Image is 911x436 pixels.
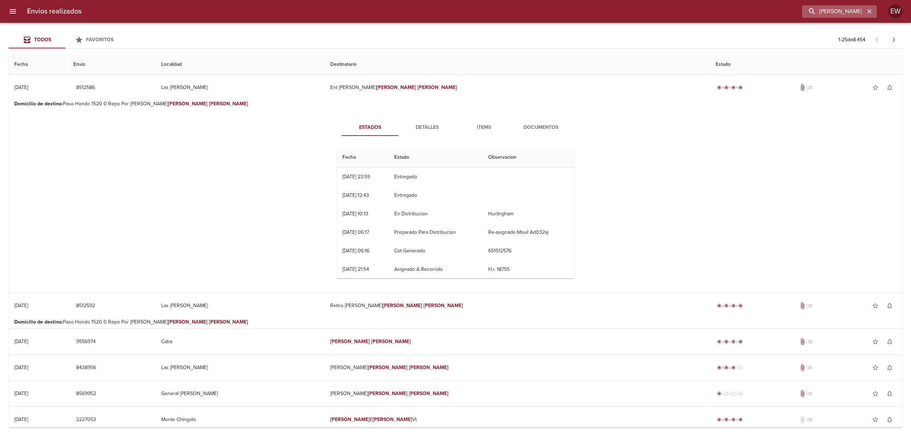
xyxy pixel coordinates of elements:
button: Activar notificaciones [883,299,897,313]
b: Domicilio de destino : [14,101,63,107]
td: Hurlingham [483,205,574,223]
span: radio_button_checked [731,366,736,370]
span: Estados [346,123,394,132]
div: [DATE] 10:13 [342,211,368,217]
button: Agregar a favoritos [868,299,883,313]
td: Las [PERSON_NAME] [156,293,325,319]
span: radio_button_checked [717,392,721,396]
em: [PERSON_NAME] [368,364,407,371]
div: [DATE] 06:17 [342,229,369,235]
span: radio_button_checked [717,417,721,422]
span: radio_button_unchecked [724,392,728,396]
div: [DATE] [14,416,28,422]
span: star_border [872,364,879,371]
span: radio_button_checked [738,304,743,308]
input: buscar [802,5,865,18]
em: [PERSON_NAME] [417,84,457,90]
span: radio_button_unchecked [738,366,743,370]
button: Agregar a favoritos [868,80,883,95]
button: Agregar a favoritos [868,413,883,427]
span: radio_button_checked [724,340,728,344]
button: Agregar a favoritos [868,387,883,401]
td: 651512576 [483,242,574,260]
h6: Envios realizados [27,6,81,17]
span: radio_button_checked [724,366,728,370]
span: radio_button_checked [731,417,736,422]
td: General [PERSON_NAME] [156,381,325,406]
div: [DATE] [14,390,28,396]
button: Activar notificaciones [883,387,897,401]
button: Agregar a favoritos [868,361,883,375]
td: Monte Chingolo [156,407,325,432]
span: 8569952 [76,389,96,398]
button: Activar notificaciones [883,80,897,95]
div: [DATE] 23:59 [342,174,370,180]
span: radio_button_checked [731,304,736,308]
button: 8438956 [73,361,99,374]
td: E Vt [325,407,710,432]
th: Fecha [337,147,389,168]
em: [PERSON_NAME] [209,101,248,107]
th: Envio [68,54,156,75]
em: [PERSON_NAME] [168,101,207,107]
span: radio_button_checked [738,340,743,344]
em: [PERSON_NAME] [371,338,411,345]
span: No tiene pedido asociado [806,416,813,423]
span: notifications_none [886,302,893,309]
td: Retiro [PERSON_NAME] [325,293,710,319]
div: [DATE] [14,364,28,371]
span: star_border [872,302,879,309]
span: radio_button_checked [717,366,721,370]
span: notifications_none [886,364,893,371]
span: 8512592 [76,301,95,310]
em: [PERSON_NAME] [409,390,448,396]
span: Pagina anterior [868,36,885,43]
td: Las [PERSON_NAME] [156,355,325,380]
div: Generado [716,390,744,397]
span: 8438956 [76,363,96,372]
em: [PERSON_NAME] [330,338,370,345]
em: [PERSON_NAME] [209,319,248,325]
div: EW [888,4,902,19]
div: [DATE] 12:43 [342,192,369,198]
span: star_border [872,338,879,345]
td: Las [PERSON_NAME] [156,75,325,100]
em: [PERSON_NAME] [376,84,416,90]
span: Tiene documentos adjuntos [799,338,806,345]
em: [PERSON_NAME] [409,364,448,371]
span: No tiene pedido asociado [806,390,813,397]
span: Favoritos [86,37,114,43]
td: Entregado [389,186,482,205]
em: [PERSON_NAME] [373,416,412,422]
span: radio_button_checked [738,417,743,422]
span: No tiene documentos adjuntos [799,416,806,423]
button: Agregar a favoritos [868,335,883,349]
span: No tiene pedido asociado [806,364,813,371]
div: Abrir información de usuario [888,4,902,19]
button: 9556974 [73,335,99,348]
td: [PERSON_NAME] [325,355,710,380]
em: [PERSON_NAME] [423,303,463,309]
button: Activar notificaciones [883,335,897,349]
span: Todos [34,37,51,43]
span: No tiene pedido asociado [806,338,813,345]
div: [DATE] [14,84,28,90]
em: [PERSON_NAME] [330,416,370,422]
div: Entregado [716,416,744,423]
td: Re-asignado Movil Ad032aj [483,223,574,242]
em: [PERSON_NAME] [168,319,207,325]
span: Tiene documentos adjuntos [799,302,806,309]
table: Tabla de seguimiento [337,147,574,353]
button: 8512586 [73,81,98,94]
td: Asignado A Recorrido [389,260,482,279]
td: Caba [156,329,325,354]
span: radio_button_checked [724,417,728,422]
span: Tiene documentos adjuntos [799,390,806,397]
span: 2227053 [76,415,96,424]
button: 2227053 [73,413,99,426]
span: radio_button_checked [717,85,721,90]
span: star_border [872,416,879,423]
span: radio_button_checked [717,304,721,308]
span: star_border [872,390,879,397]
div: [DATE] [14,338,28,345]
